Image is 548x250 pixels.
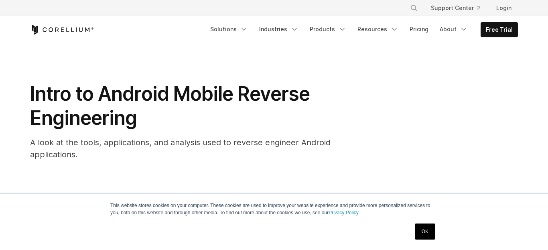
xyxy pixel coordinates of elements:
[305,22,351,37] a: Products
[415,224,435,240] a: OK
[481,22,518,37] a: Free Trial
[353,22,403,37] a: Resources
[30,138,331,159] span: A look at the tools, applications, and analysis used to reverse engineer Android applications.
[205,22,518,37] div: Navigation Menu
[490,1,518,15] a: Login
[110,202,438,216] p: This website stores cookies on your computer. These cookies are used to improve your website expe...
[205,22,253,37] a: Solutions
[400,1,518,15] div: Navigation Menu
[30,82,310,130] span: Intro to Android Mobile Reverse Engineering
[424,1,487,15] a: Support Center
[254,22,303,37] a: Industries
[329,210,359,215] a: Privacy Policy.
[435,22,473,37] a: About
[405,22,433,37] a: Pricing
[407,1,421,15] button: Search
[30,25,94,35] a: Corellium Home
